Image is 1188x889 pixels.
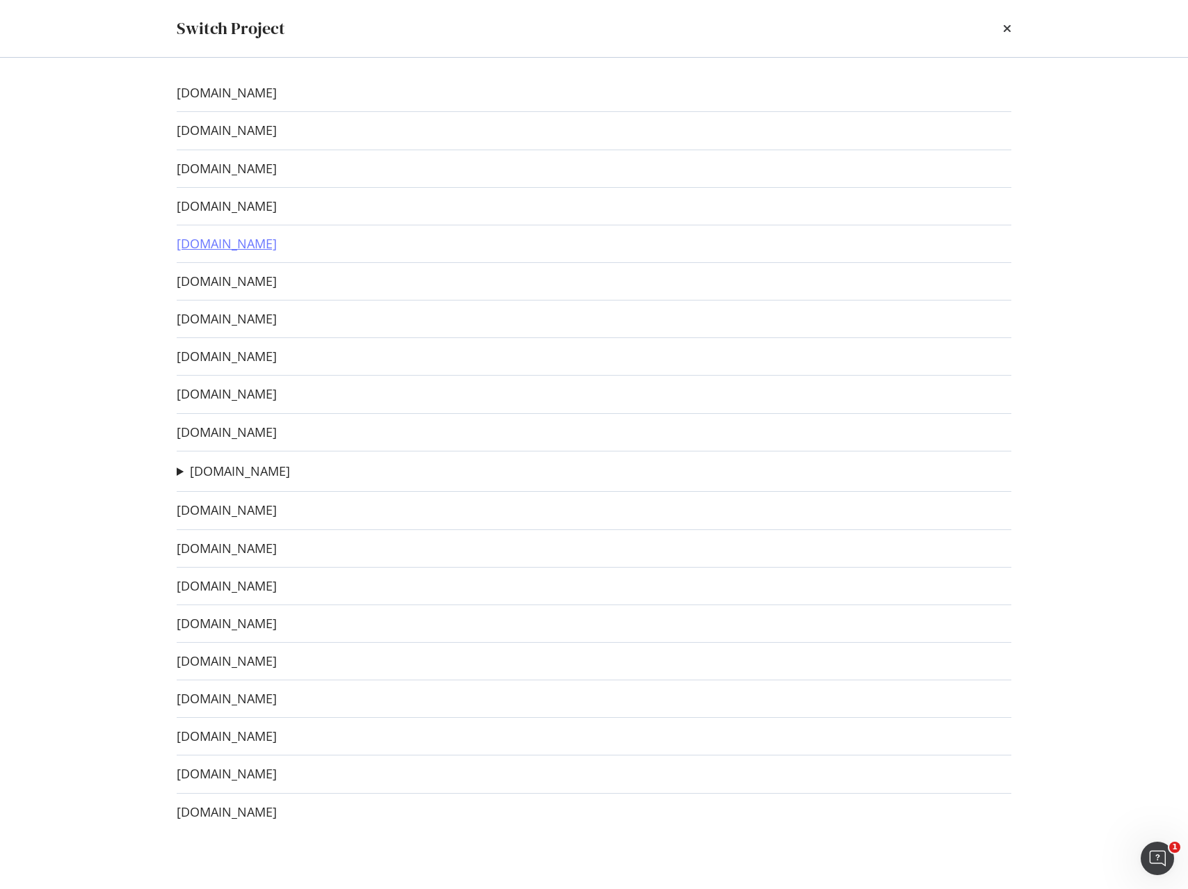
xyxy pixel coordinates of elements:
summary: [DOMAIN_NAME] [177,463,290,481]
a: [DOMAIN_NAME] [177,654,277,668]
a: [DOMAIN_NAME] [177,237,277,251]
a: [DOMAIN_NAME] [177,312,277,326]
a: [DOMAIN_NAME] [190,464,290,479]
a: [DOMAIN_NAME] [177,729,277,744]
div: Switch Project [177,17,285,40]
div: times [1003,17,1011,40]
a: [DOMAIN_NAME] [177,541,277,556]
a: [DOMAIN_NAME] [177,123,277,138]
a: [DOMAIN_NAME] [177,387,277,401]
a: [DOMAIN_NAME] [177,503,277,518]
a: [DOMAIN_NAME] [177,691,277,706]
a: [DOMAIN_NAME] [177,767,277,781]
iframe: Intercom live chat [1141,842,1174,875]
a: [DOMAIN_NAME] [177,274,277,289]
a: [DOMAIN_NAME] [177,579,277,593]
a: [DOMAIN_NAME] [177,349,277,364]
a: [DOMAIN_NAME] [177,199,277,214]
a: [DOMAIN_NAME] [177,805,277,819]
span: 1 [1169,842,1180,853]
a: [DOMAIN_NAME] [177,161,277,176]
a: [DOMAIN_NAME] [177,425,277,440]
a: [DOMAIN_NAME] [177,86,277,100]
a: [DOMAIN_NAME] [177,616,277,631]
